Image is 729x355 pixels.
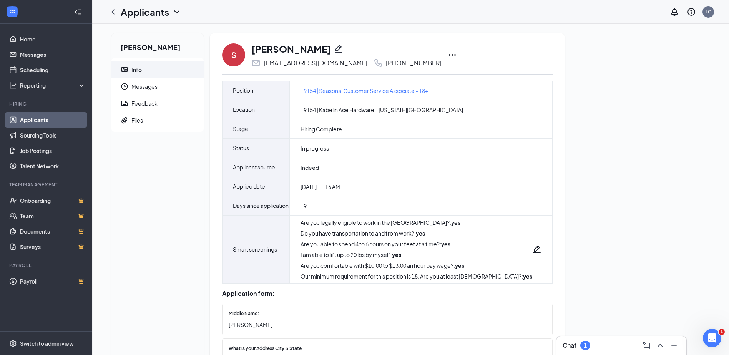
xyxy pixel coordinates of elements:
[9,340,17,347] svg: Settings
[233,158,275,177] span: Applicant source
[706,8,711,15] div: LC
[301,106,463,114] span: 19154 | Kabelin Ace Hardware - [US_STATE][GEOGRAPHIC_DATA]
[301,86,428,95] a: 19154 | Seasonal Customer Service Associate - 18+
[20,47,86,62] a: Messages
[669,341,679,350] svg: Minimize
[233,139,249,158] span: Status
[301,144,329,152] span: In progress
[121,116,128,124] svg: Paperclip
[301,219,532,226] div: Are you legally eligible to work in the [GEOGRAPHIC_DATA]? :
[20,32,86,47] a: Home
[640,339,653,352] button: ComposeMessage
[264,59,367,67] div: [EMAIL_ADDRESS][DOMAIN_NAME]
[654,339,666,352] button: ChevronUp
[121,5,169,18] h1: Applicants
[121,66,128,73] svg: ContactCard
[233,81,253,100] span: Position
[131,116,143,124] div: Files
[20,62,86,78] a: Scheduling
[301,202,307,210] span: 19
[670,7,679,17] svg: Notifications
[233,100,255,119] span: Location
[233,177,265,196] span: Applied date
[9,101,84,107] div: Hiring
[563,341,576,350] h3: Chat
[301,164,319,171] span: Indeed
[229,310,259,317] span: Middle Name:
[523,273,532,280] strong: yes
[222,290,553,297] div: Application form:
[111,61,204,78] a: ContactCardInfo
[334,44,343,53] svg: Pencil
[131,66,142,73] div: Info
[719,329,725,335] span: 1
[301,125,342,133] span: Hiring Complete
[301,262,532,269] div: Are you comfortable with $10.00 to $13.00 an hour pay wage? :
[9,81,17,89] svg: Analysis
[532,245,541,254] svg: Pencil
[233,240,277,259] span: Smart screenings
[301,183,340,191] span: [DATE] 11:16 AM
[121,83,128,90] svg: Clock
[108,7,118,17] svg: ChevronLeft
[20,128,86,143] a: Sourcing Tools
[20,158,86,174] a: Talent Network
[20,112,86,128] a: Applicants
[9,262,84,269] div: Payroll
[20,208,86,224] a: TeamCrown
[229,320,538,329] span: [PERSON_NAME]
[301,240,532,248] div: Are you able to spend 4 to 6 hours on your feet at a time? :
[441,241,450,247] strong: yes
[251,42,331,55] h1: [PERSON_NAME]
[416,230,425,237] strong: yes
[448,50,457,60] svg: Ellipses
[584,342,587,349] div: 1
[172,7,181,17] svg: ChevronDown
[20,81,86,89] div: Reporting
[392,251,401,258] strong: yes
[8,8,16,15] svg: WorkstreamLogo
[121,100,128,107] svg: Report
[131,100,158,107] div: Feedback
[233,119,248,138] span: Stage
[20,274,86,289] a: PayrollCrown
[111,78,204,95] a: ClockMessages
[111,112,204,129] a: PaperclipFiles
[20,193,86,208] a: OnboardingCrown
[233,196,289,215] span: Days since application
[656,341,665,350] svg: ChevronUp
[20,340,74,347] div: Switch to admin view
[703,329,721,347] iframe: Intercom live chat
[111,33,204,58] h2: [PERSON_NAME]
[374,58,383,68] svg: Phone
[451,219,460,226] strong: yes
[20,224,86,239] a: DocumentsCrown
[231,50,236,60] div: S
[301,251,532,259] div: I am able to lift up to 20 lbs by myself :
[642,341,651,350] svg: ComposeMessage
[20,239,86,254] a: SurveysCrown
[455,262,464,269] strong: yes
[131,78,198,95] span: Messages
[386,59,442,67] div: [PHONE_NUMBER]
[111,95,204,112] a: ReportFeedback
[74,8,82,16] svg: Collapse
[301,272,532,280] div: Our minimum requirement for this position is 18. Are you at least [DEMOGRAPHIC_DATA]? :
[9,181,84,188] div: Team Management
[251,58,261,68] svg: Email
[668,339,680,352] button: Minimize
[687,7,696,17] svg: QuestionInfo
[229,345,302,352] span: What is your Address City & State
[301,229,532,237] div: Do you have transportation to and from work? :
[20,143,86,158] a: Job Postings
